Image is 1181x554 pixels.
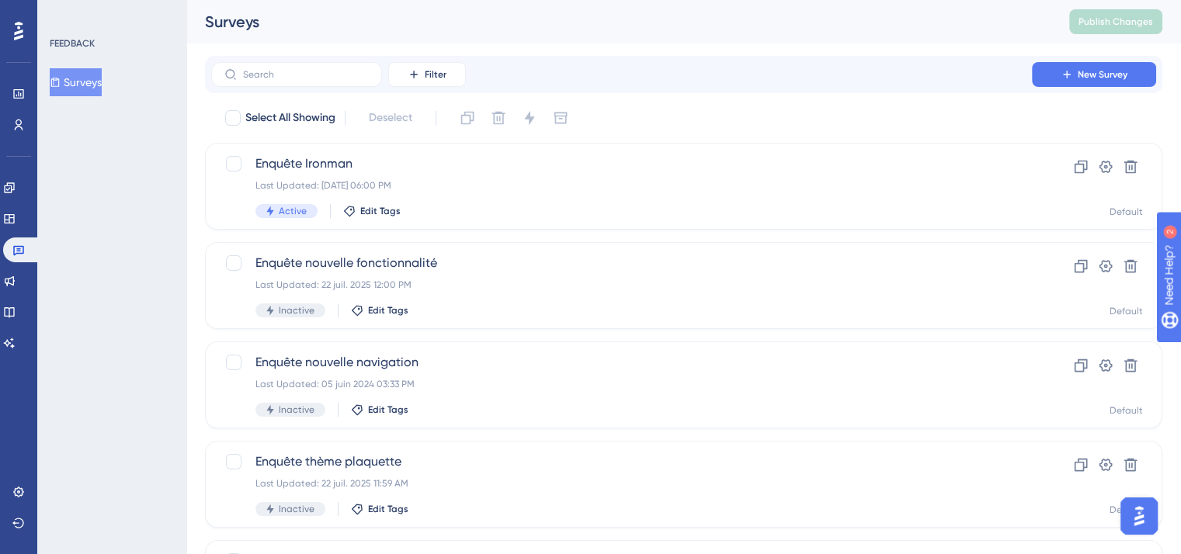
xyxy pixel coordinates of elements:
[369,109,412,127] span: Deselect
[1110,206,1143,218] div: Default
[255,179,988,192] div: Last Updated: [DATE] 06:00 PM
[368,503,408,515] span: Edit Tags
[1079,16,1153,28] span: Publish Changes
[355,104,426,132] button: Deselect
[205,11,1030,33] div: Surveys
[1069,9,1162,34] button: Publish Changes
[255,378,988,390] div: Last Updated: 05 juin 2024 03:33 PM
[1078,68,1127,81] span: New Survey
[279,304,314,317] span: Inactive
[36,4,97,23] span: Need Help?
[368,304,408,317] span: Edit Tags
[1110,504,1143,516] div: Default
[255,477,988,490] div: Last Updated: 22 juil. 2025 11:59 AM
[108,8,113,20] div: 2
[50,37,95,50] div: FEEDBACK
[351,304,408,317] button: Edit Tags
[1110,305,1143,317] div: Default
[360,205,401,217] span: Edit Tags
[243,69,369,80] input: Search
[255,452,988,471] span: Enquête thème plaquette
[425,68,446,81] span: Filter
[368,403,408,416] span: Edit Tags
[279,503,314,515] span: Inactive
[245,109,335,127] span: Select All Showing
[255,254,988,272] span: Enquête nouvelle fonctionnalité
[255,154,988,173] span: Enquête Ironman
[255,279,988,291] div: Last Updated: 22 juil. 2025 12:00 PM
[50,68,102,96] button: Surveys
[388,62,466,87] button: Filter
[255,353,988,372] span: Enquête nouvelle navigation
[1110,404,1143,417] div: Default
[1116,493,1162,539] iframe: UserGuiding AI Assistant Launcher
[351,403,408,416] button: Edit Tags
[343,205,401,217] button: Edit Tags
[279,403,314,416] span: Inactive
[1032,62,1156,87] button: New Survey
[351,503,408,515] button: Edit Tags
[279,205,307,217] span: Active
